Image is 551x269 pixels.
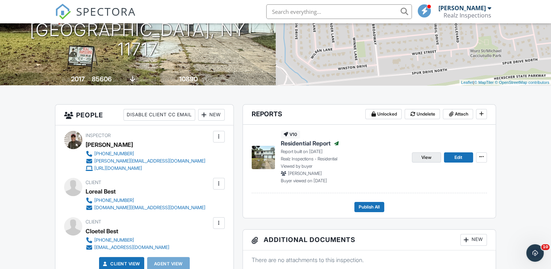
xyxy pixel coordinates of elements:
div: 2017 [71,75,85,83]
div: [PERSON_NAME] [86,139,133,150]
a: [EMAIL_ADDRESS][DOMAIN_NAME] [86,244,169,251]
div: 10890 [179,75,198,83]
iframe: Intercom live chat [526,244,544,262]
img: The Best Home Inspection Software - Spectora [55,4,71,20]
div: [DOMAIN_NAME][EMAIL_ADDRESS][DOMAIN_NAME] [94,205,205,211]
div: Realz Inspections [444,12,491,19]
a: [PERSON_NAME][EMAIL_ADDRESS][DOMAIN_NAME] [86,157,205,165]
span: Built [62,77,70,82]
div: 85606 [92,75,112,83]
a: [PHONE_NUMBER] [86,237,169,244]
div: Cloetel Best [86,226,118,237]
p: There are no attachments to this inspection. [252,256,487,264]
a: [URL][DOMAIN_NAME] [86,165,205,172]
h3: People [55,105,233,125]
a: © MapTiler [474,80,494,85]
span: Lot Size [163,77,178,82]
a: © OpenStreetMap contributors [495,80,549,85]
div: [URL][DOMAIN_NAME] [94,165,142,171]
div: [PHONE_NUMBER] [94,237,134,243]
div: Loreal Best [86,186,116,197]
a: SPECTORA [55,10,136,25]
div: [EMAIL_ADDRESS][DOMAIN_NAME] [94,245,169,250]
div: New [460,234,487,246]
a: [PHONE_NUMBER] [86,197,205,204]
span: SPECTORA [76,4,136,19]
span: Client [86,219,101,225]
a: Leaflet [461,80,473,85]
div: | [459,79,551,86]
div: [PHONE_NUMBER] [94,198,134,203]
span: sq. ft. [113,77,123,82]
a: [DOMAIN_NAME][EMAIL_ADDRESS][DOMAIN_NAME] [86,204,205,211]
div: [PERSON_NAME] [438,4,486,12]
div: New [198,109,225,121]
div: [PERSON_NAME][EMAIL_ADDRESS][DOMAIN_NAME] [94,158,205,164]
h3: Additional Documents [243,230,496,250]
a: [PHONE_NUMBER] [86,150,205,157]
input: Search everything... [266,4,412,19]
span: Inspector [86,133,111,138]
span: Client [86,180,101,185]
div: [PHONE_NUMBER] [94,151,134,157]
span: sq.ft. [199,77,208,82]
h1: [STREET_ADDRESS] [GEOGRAPHIC_DATA], NY 11717 [12,1,264,59]
a: Client View [102,260,140,268]
div: Disable Client CC Email [123,109,195,121]
span: 10 [541,244,550,250]
span: basement [136,77,156,82]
